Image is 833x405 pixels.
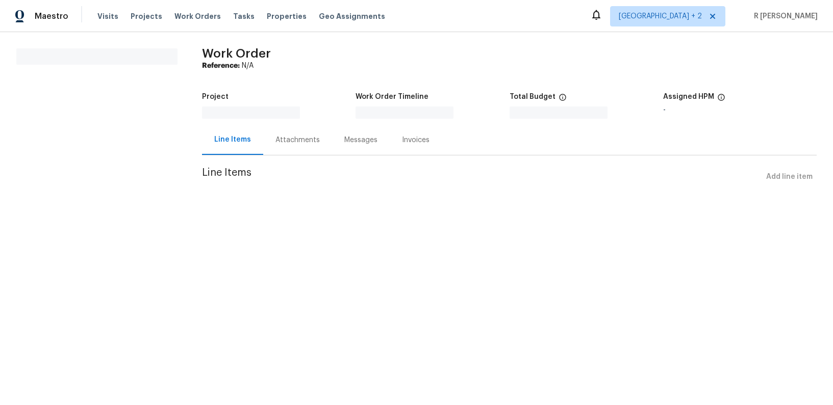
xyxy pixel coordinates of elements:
[233,13,255,20] span: Tasks
[97,11,118,21] span: Visits
[174,11,221,21] span: Work Orders
[559,93,567,106] span: The total cost of line items that have been proposed by Opendoor. This sum includes line items th...
[202,61,817,71] div: N/A
[717,93,725,106] span: The hpm assigned to this work order.
[202,62,240,69] b: Reference:
[131,11,162,21] span: Projects
[275,135,320,145] div: Attachments
[344,135,377,145] div: Messages
[202,93,229,100] h5: Project
[619,11,702,21] span: [GEOGRAPHIC_DATA] + 2
[510,93,556,100] h5: Total Budget
[35,11,68,21] span: Maestro
[663,93,714,100] h5: Assigned HPM
[202,168,762,186] span: Line Items
[356,93,428,100] h5: Work Order Timeline
[214,134,251,145] div: Line Items
[267,11,307,21] span: Properties
[663,106,817,114] div: -
[202,47,271,60] span: Work Order
[402,135,430,145] div: Invoices
[319,11,385,21] span: Geo Assignments
[750,11,818,21] span: R [PERSON_NAME]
